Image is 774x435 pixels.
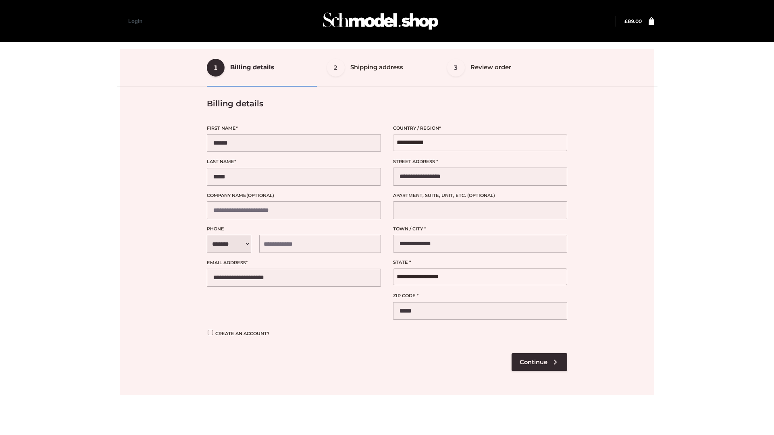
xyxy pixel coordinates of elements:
img: Schmodel Admin 964 [320,5,441,37]
a: Login [128,18,142,24]
span: £ [624,18,628,24]
a: £89.00 [624,18,642,24]
bdi: 89.00 [624,18,642,24]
